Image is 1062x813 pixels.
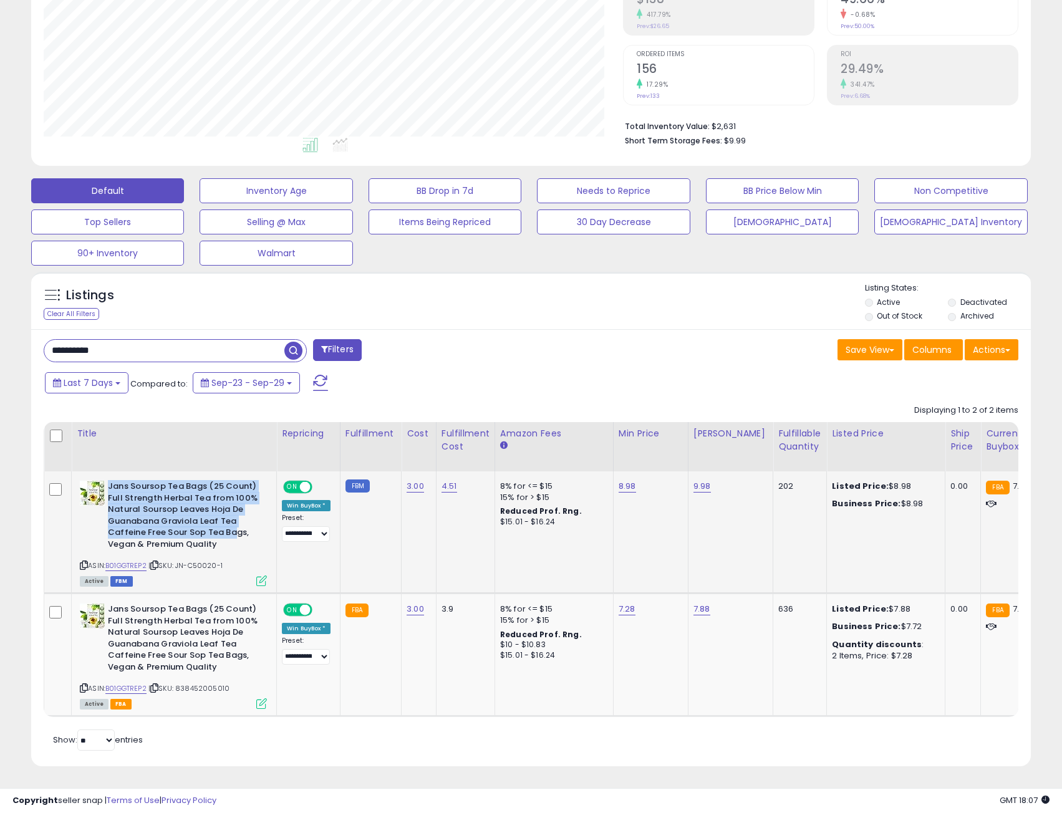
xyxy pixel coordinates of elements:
div: Title [77,427,271,440]
div: Preset: [282,514,331,542]
b: Reduced Prof. Rng. [500,506,582,516]
div: $7.72 [832,621,935,632]
b: Quantity discounts [832,638,922,650]
span: Columns [912,344,952,356]
h2: 29.49% [841,62,1018,79]
div: Amazon Fees [500,427,608,440]
button: Needs to Reprice [537,178,690,203]
div: Current Buybox Price [986,427,1050,453]
button: Inventory Age [200,178,352,203]
span: | SKU: 838452005010 [148,683,229,693]
button: Non Competitive [874,178,1027,203]
b: Total Inventory Value: [625,121,710,132]
button: 90+ Inventory [31,241,184,266]
div: Ship Price [950,427,975,453]
div: 3.9 [442,604,485,615]
b: Listed Price: [832,603,889,615]
div: Fulfillment Cost [442,427,490,453]
div: $7.88 [832,604,935,615]
div: Listed Price [832,427,940,440]
span: All listings currently available for purchase on Amazon [80,699,109,710]
b: Business Price: [832,498,900,509]
span: OFF [311,482,331,493]
div: 0.00 [950,481,971,492]
button: Columns [904,339,963,360]
div: 15% for > $15 [500,615,604,626]
div: 2 Items, Price: $7.28 [832,650,935,661]
button: Filters [313,339,362,361]
small: FBA [986,481,1009,494]
label: Active [877,297,900,307]
small: Amazon Fees. [500,440,508,451]
b: Business Price: [832,620,900,632]
span: ROI [841,51,1018,58]
button: BB Drop in 7d [369,178,521,203]
button: Actions [965,339,1018,360]
span: OFF [311,605,331,615]
a: 7.28 [619,603,635,615]
div: $10 - $10.83 [500,640,604,650]
div: Cost [407,427,431,440]
div: Min Price [619,427,683,440]
span: ON [284,482,300,493]
span: All listings currently available for purchase on Amazon [80,576,109,587]
div: 636 [778,604,817,615]
span: 7.88 [1013,480,1030,492]
b: Listed Price: [832,480,889,492]
li: $2,631 [625,118,1009,133]
button: Top Sellers [31,209,184,234]
small: Prev: 50.00% [841,22,874,30]
label: Out of Stock [877,310,922,321]
span: $9.99 [724,135,746,147]
h2: 156 [637,62,814,79]
button: Last 7 Days [45,372,128,393]
img: 51GFBp1HWzL._SL40_.jpg [80,481,105,506]
a: B01GGTREP2 [105,560,147,571]
div: ASIN: [80,481,267,585]
span: Last 7 Days [64,377,113,389]
a: Privacy Policy [162,794,216,806]
small: Prev: 6.68% [841,92,870,100]
div: 15% for > $15 [500,492,604,503]
div: [PERSON_NAME] [693,427,768,440]
button: Default [31,178,184,203]
a: 4.51 [442,480,457,493]
button: [DEMOGRAPHIC_DATA] [706,209,859,234]
div: $8.98 [832,481,935,492]
div: Fulfillment [345,427,396,440]
button: Selling @ Max [200,209,352,234]
div: 8% for <= $15 [500,481,604,492]
b: Jans Soursop Tea Bags (25 Count) Full Strength Herbal Tea from 100% Natural Soursop Leaves Hoja D... [108,481,259,553]
b: Short Term Storage Fees: [625,135,722,146]
span: Compared to: [130,378,188,390]
label: Archived [960,310,994,321]
div: Clear All Filters [44,308,99,320]
a: 8.98 [619,480,636,493]
div: Displaying 1 to 2 of 2 items [914,405,1018,416]
a: 7.88 [693,603,710,615]
button: Walmart [200,241,352,266]
a: Terms of Use [107,794,160,806]
button: Items Being Repriced [369,209,521,234]
a: B01GGTREP2 [105,683,147,694]
span: | SKU: JN-C50020-1 [148,560,223,570]
span: Sep-23 - Sep-29 [211,377,284,389]
div: seller snap | | [12,795,216,807]
button: [DEMOGRAPHIC_DATA] Inventory [874,209,1027,234]
span: Ordered Items [637,51,814,58]
div: 202 [778,481,817,492]
small: -0.68% [846,10,875,19]
button: Sep-23 - Sep-29 [193,372,300,393]
small: FBA [345,604,369,617]
button: 30 Day Decrease [537,209,690,234]
b: Reduced Prof. Rng. [500,629,582,640]
span: Show: entries [53,734,143,746]
small: Prev: $26.65 [637,22,669,30]
img: 51GFBp1HWzL._SL40_.jpg [80,604,105,628]
a: 9.98 [693,480,711,493]
small: 417.79% [642,10,671,19]
label: Deactivated [960,297,1007,307]
span: 2025-10-7 18:07 GMT [1000,794,1050,806]
div: : [832,639,935,650]
div: $15.01 - $16.24 [500,650,604,661]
